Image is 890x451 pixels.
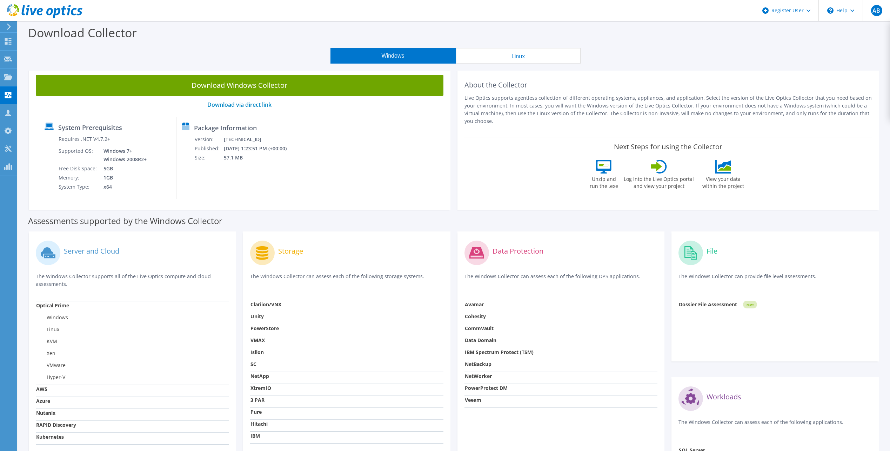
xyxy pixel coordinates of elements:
[223,144,296,153] td: [DATE] 1:23:51 PM (+00:00)
[465,397,481,403] strong: Veeam
[59,136,110,143] label: Requires .NET V4.7.2+
[250,385,271,391] strong: XtremIO
[250,273,443,287] p: The Windows Collector can assess each of the following storage systems.
[698,174,748,190] label: View your data within the project
[464,273,658,287] p: The Windows Collector can assess each of the following DPS applications.
[588,174,620,190] label: Unzip and run the .exe
[207,101,272,109] a: Download via direct link
[223,135,296,144] td: [TECHNICAL_ID]
[465,373,492,379] strong: NetWorker
[36,374,65,381] label: Hyper-V
[28,217,222,224] label: Assessments supported by the Windows Collector
[250,349,264,355] strong: Isilon
[36,421,76,428] strong: RAPID Discovery
[250,397,265,403] strong: 3 PAR
[465,337,496,344] strong: Data Domain
[464,94,872,125] p: Live Optics supports agentless collection of different operating systems, appliances, and applica...
[36,326,59,333] label: Linux
[465,361,491,367] strong: NetBackup
[36,386,47,392] strong: AWS
[250,361,256,367] strong: SC
[58,124,122,131] label: System Prerequisites
[250,313,264,320] strong: Unity
[465,325,494,332] strong: CommVault
[678,273,872,287] p: The Windows Collector can provide file level assessments.
[250,301,281,308] strong: Clariion/VNX
[36,273,229,288] p: The Windows Collector supports all of the Live Optics compute and cloud assessments.
[58,164,98,173] td: Free Disk Space:
[678,418,872,433] p: The Windows Collector can assess each of the following applications.
[194,153,223,162] td: Size:
[98,182,148,191] td: x64
[465,301,484,308] strong: Avamar
[456,48,581,64] button: Linux
[36,75,443,96] a: Download Windows Collector
[194,135,223,144] td: Version:
[614,143,722,151] label: Next Steps for using the Collector
[250,432,260,439] strong: IBM
[250,408,262,415] strong: Pure
[36,350,55,357] label: Xen
[36,302,69,309] strong: Optical Prime
[827,7,834,14] svg: \n
[623,174,694,190] label: Log into the Live Optics portal and view your project
[28,25,137,41] label: Download Collector
[194,144,223,153] td: Published:
[330,48,456,64] button: Windows
[98,173,148,182] td: 1GB
[58,182,98,191] td: System Type:
[98,146,148,164] td: Windows 7+ Windows 2008R2+
[679,301,737,308] strong: Dossier File Assessment
[58,146,98,164] td: Supported OS:
[58,173,98,182] td: Memory:
[493,248,543,255] label: Data Protection
[278,248,303,255] label: Storage
[871,5,882,16] span: AB
[36,433,64,440] strong: Kubernetes
[747,303,754,307] tspan: NEW!
[36,410,55,416] strong: Nutanix
[465,349,534,355] strong: IBM Spectrum Protect (TSM)
[464,81,872,89] h2: About the Collector
[707,393,741,400] label: Workloads
[465,385,508,391] strong: PowerProtect DM
[98,164,148,173] td: 5GB
[64,248,119,255] label: Server and Cloud
[223,153,296,162] td: 57.1 MB
[36,338,57,345] label: KVM
[250,420,268,427] strong: Hitachi
[250,337,265,344] strong: VMAX
[250,325,279,332] strong: PowerStore
[36,314,68,321] label: Windows
[36,362,66,369] label: VMware
[465,313,486,320] strong: Cohesity
[194,124,257,131] label: Package Information
[707,248,717,255] label: File
[250,373,269,379] strong: NetApp
[36,398,50,404] strong: Azure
